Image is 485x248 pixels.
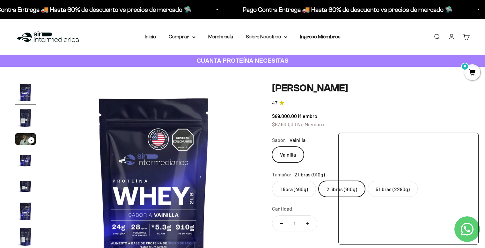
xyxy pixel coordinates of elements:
[272,100,277,107] span: 4.7
[290,136,305,144] span: Vainilla
[15,82,36,105] button: Ir al artículo 1
[272,100,470,107] a: 4.74.7 de 5.0 estrellas
[208,34,233,39] a: Membresía
[272,121,296,127] span: $97.900,00
[272,205,294,213] label: Cantidad:
[461,63,469,70] mark: 0
[272,113,297,119] span: $89.000,00
[272,170,292,179] legend: Tamaño:
[15,150,36,170] img: Proteína Whey - Vainilla
[15,227,36,247] img: Proteína Whey - Vainilla
[15,82,36,103] img: Proteína Whey - Vainilla
[15,175,36,196] img: Proteína Whey - Vainilla
[15,150,36,172] button: Ir al artículo 4
[464,69,480,76] a: 0
[169,33,195,41] summary: Comprar
[15,108,36,130] button: Ir al artículo 2
[272,136,287,144] legend: Sabor:
[145,34,156,39] a: Inicio
[298,216,317,231] button: Aumentar cantidad
[300,34,341,39] a: Ingreso Miembros
[15,175,36,198] button: Ir al artículo 5
[298,113,317,119] span: Miembro
[15,133,36,147] button: Ir al artículo 3
[196,57,289,64] strong: CUANTA PROTEÍNA NECESITAS
[272,82,470,94] h1: [PERSON_NAME]
[339,132,478,244] iframe: zigpoll-iframe
[246,33,287,41] summary: Sobre Nosotros
[294,170,325,179] span: 2 libras (910g)
[297,121,324,127] span: No Miembro
[15,201,36,223] button: Ir al artículo 6
[15,201,36,221] img: Proteína Whey - Vainilla
[217,4,427,15] p: Pago Contra Entrega 🚚 Hasta 60% de descuento vs precios de mercado 🛸
[272,216,291,231] button: Reducir cantidad
[15,108,36,128] img: Proteína Whey - Vainilla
